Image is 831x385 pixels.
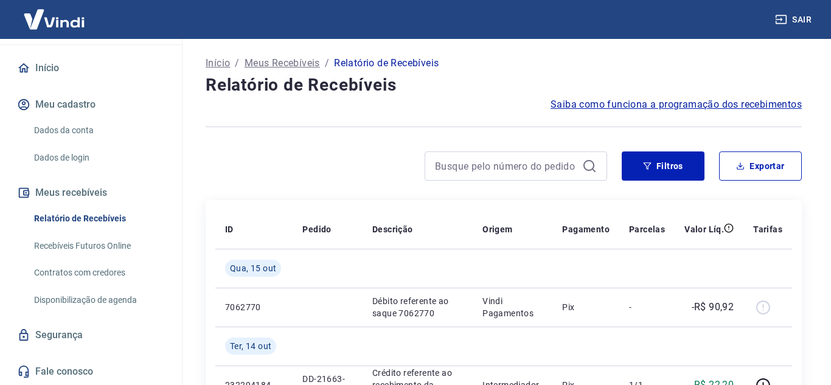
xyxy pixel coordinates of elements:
button: Meu cadastro [15,91,167,118]
button: Meus recebíveis [15,179,167,206]
p: / [325,56,329,71]
a: Segurança [15,322,167,349]
a: Dados de login [29,145,167,170]
input: Busque pelo número do pedido [435,157,577,175]
img: Vindi [15,1,94,38]
p: Descrição [372,223,413,235]
a: Recebíveis Futuros Online [29,234,167,258]
a: Fale conosco [15,358,167,385]
h4: Relatório de Recebíveis [206,73,802,97]
p: Pagamento [562,223,610,235]
p: Débito referente ao saque 7062770 [372,295,463,319]
p: -R$ 90,92 [692,300,734,314]
p: 7062770 [225,301,283,313]
p: Parcelas [629,223,665,235]
a: Saiba como funciona a programação dos recebimentos [551,97,802,112]
p: Pedido [302,223,331,235]
button: Sair [773,9,816,31]
p: Pix [562,301,610,313]
span: Ter, 14 out [230,340,271,352]
button: Exportar [719,151,802,181]
a: Início [206,56,230,71]
p: Origem [482,223,512,235]
p: Valor Líq. [684,223,724,235]
a: Dados da conta [29,118,167,143]
a: Início [15,55,167,82]
p: / [235,56,239,71]
a: Relatório de Recebíveis [29,206,167,231]
a: Disponibilização de agenda [29,288,167,313]
p: ID [225,223,234,235]
span: Qua, 15 out [230,262,276,274]
p: Tarifas [753,223,782,235]
a: Contratos com credores [29,260,167,285]
p: Vindi Pagamentos [482,295,543,319]
p: - [629,301,665,313]
button: Filtros [622,151,704,181]
p: Relatório de Recebíveis [334,56,439,71]
a: Meus Recebíveis [245,56,320,71]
